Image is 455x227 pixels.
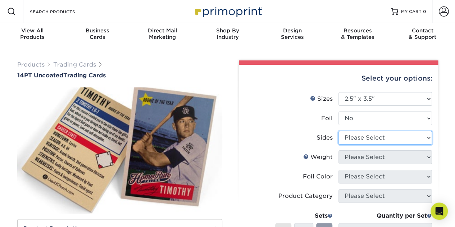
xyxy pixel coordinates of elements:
a: 14PT UncoatedTrading Cards [17,72,222,79]
a: Products [17,61,45,68]
span: 0 [423,9,426,14]
div: Foil [321,114,333,123]
a: Trading Cards [53,61,96,68]
div: Open Intercom Messenger [431,203,448,220]
h1: Trading Cards [17,72,222,79]
a: DesignServices [260,23,325,46]
div: Foil Color [303,172,333,181]
div: Quantity per Set [338,212,432,220]
span: Design [260,27,325,34]
img: 14PT Uncoated 01 [17,80,222,221]
div: Marketing [130,27,195,40]
span: Direct Mail [130,27,195,34]
span: Shop By [195,27,260,34]
div: Services [260,27,325,40]
div: Sides [317,133,333,142]
a: BusinessCards [65,23,130,46]
input: SEARCH PRODUCTS..... [29,7,99,16]
div: Cards [65,27,130,40]
a: Shop ByIndustry [195,23,260,46]
a: Resources& Templates [325,23,390,46]
a: Direct MailMarketing [130,23,195,46]
a: Contact& Support [390,23,455,46]
div: Sets [275,212,333,220]
span: Resources [325,27,390,34]
div: Industry [195,27,260,40]
div: & Support [390,27,455,40]
iframe: Google Customer Reviews [2,205,61,224]
span: Contact [390,27,455,34]
div: Select your options: [245,65,432,92]
div: & Templates [325,27,390,40]
span: Business [65,27,130,34]
span: MY CART [401,9,422,15]
img: Primoprint [192,4,264,19]
div: Sizes [310,95,333,103]
div: Product Category [278,192,333,200]
div: Weight [303,153,333,162]
span: 14PT Uncoated [17,72,63,79]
